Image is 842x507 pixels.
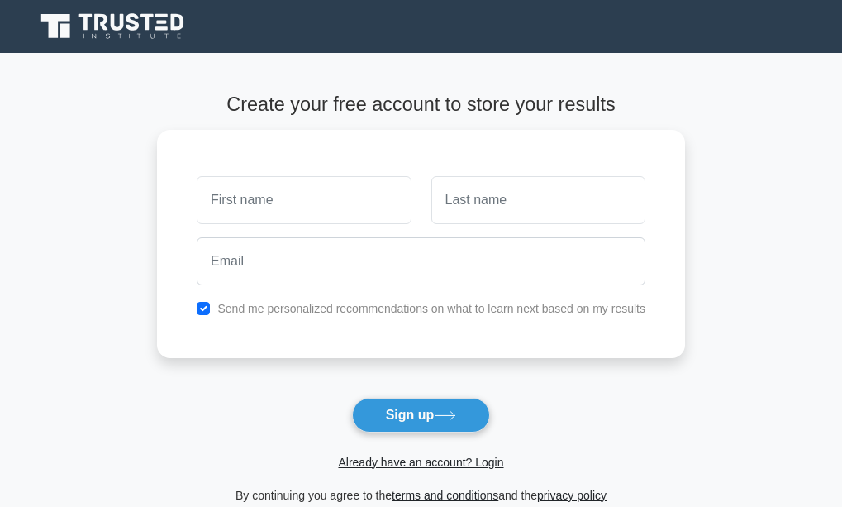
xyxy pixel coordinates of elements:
a: Already have an account? Login [338,456,503,469]
button: Sign up [352,398,491,433]
input: First name [197,176,411,224]
input: Last name [431,176,645,224]
a: terms and conditions [392,489,498,502]
label: Send me personalized recommendations on what to learn next based on my results [217,302,645,315]
input: Email [197,237,645,285]
a: privacy policy [537,489,607,502]
h4: Create your free account to store your results [157,93,685,116]
div: By continuing you agree to the and the [147,485,695,505]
